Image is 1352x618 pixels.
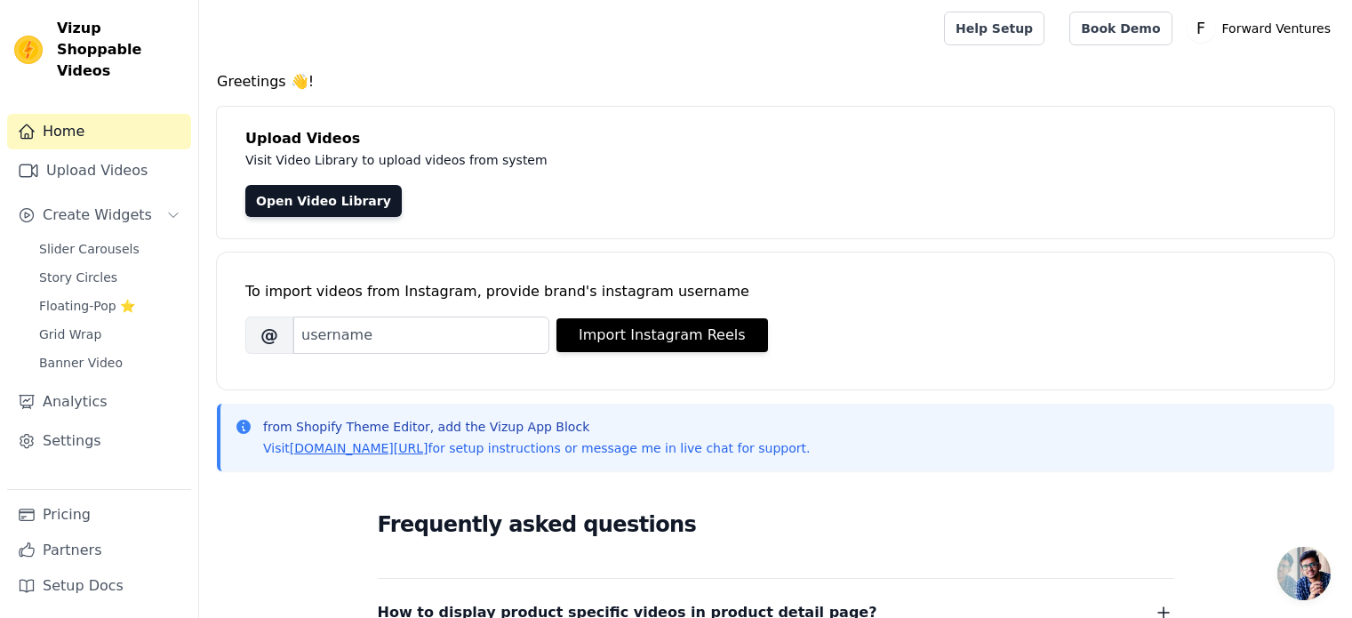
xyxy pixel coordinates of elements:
[7,568,191,604] a: Setup Docs
[28,293,191,318] a: Floating-Pop ⭐
[245,317,293,354] span: @
[1277,547,1331,600] a: Open chat
[245,185,402,217] a: Open Video Library
[378,507,1174,542] h2: Frequently asked questions
[14,36,43,64] img: Vizup
[39,269,117,286] span: Story Circles
[1215,12,1338,44] p: Forward Ventures
[7,423,191,459] a: Settings
[57,18,184,82] span: Vizup Shoppable Videos
[28,322,191,347] a: Grid Wrap
[1187,12,1338,44] button: F Forward Ventures
[7,497,191,533] a: Pricing
[28,265,191,290] a: Story Circles
[39,240,140,258] span: Slider Carousels
[39,297,135,315] span: Floating-Pop ⭐
[7,197,191,233] button: Create Widgets
[217,71,1334,92] h4: Greetings 👋!
[28,237,191,261] a: Slider Carousels
[290,441,428,455] a: [DOMAIN_NAME][URL]
[7,153,191,189] a: Upload Videos
[293,317,549,354] input: username
[245,149,1042,171] p: Visit Video Library to upload videos from system
[263,439,810,457] p: Visit for setup instructions or message me in live chat for support.
[1196,20,1205,37] text: F
[7,384,191,420] a: Analytics
[7,533,191,568] a: Partners
[263,418,810,436] p: from Shopify Theme Editor, add the Vizup App Block
[556,318,768,352] button: Import Instagram Reels
[944,12,1044,45] a: Help Setup
[245,128,1306,149] h4: Upload Videos
[43,205,152,226] span: Create Widgets
[39,354,123,372] span: Banner Video
[39,325,101,343] span: Grid Wrap
[28,350,191,375] a: Banner Video
[245,281,1306,302] div: To import videos from Instagram, provide brand's instagram username
[1069,12,1172,45] a: Book Demo
[7,114,191,149] a: Home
